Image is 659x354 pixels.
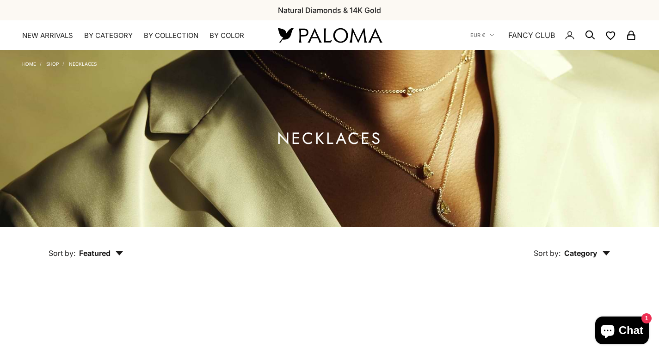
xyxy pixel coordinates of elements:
a: NEW ARRIVALS [22,31,73,40]
summary: By Collection [144,31,198,40]
p: Natural Diamonds & 14K Gold [278,4,381,16]
nav: Primary navigation [22,31,256,40]
button: Sort by: Category [512,227,632,266]
span: Sort by: [534,248,560,258]
a: Home [22,61,36,67]
span: Sort by: [49,248,75,258]
a: Necklaces [69,61,97,67]
a: Shop [46,61,59,67]
summary: By Color [209,31,244,40]
span: Category [564,248,610,258]
button: Sort by: Featured [27,227,145,266]
a: FANCY CLUB [508,29,555,41]
button: EUR € [470,31,494,39]
summary: By Category [84,31,133,40]
span: EUR € [470,31,485,39]
nav: Breadcrumb [22,59,97,67]
nav: Secondary navigation [470,20,637,50]
inbox-online-store-chat: Shopify online store chat [592,317,652,347]
span: Featured [79,248,123,258]
h1: Necklaces [277,133,382,144]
